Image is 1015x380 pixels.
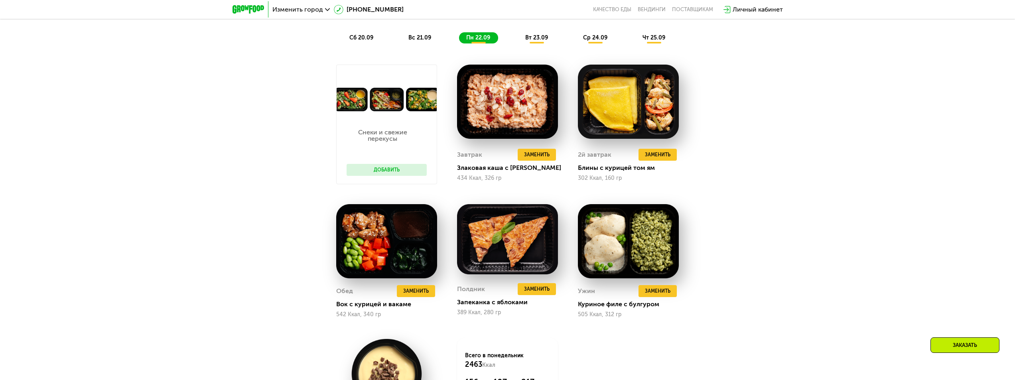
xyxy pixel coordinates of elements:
div: Полдник [457,283,485,295]
p: Снеки и свежие перекусы [347,129,419,142]
span: чт 25.09 [643,34,665,41]
span: сб 20.09 [349,34,373,41]
span: Заменить [524,151,550,159]
div: Запеканка с яблоками [457,298,564,306]
div: 434 Ккал, 326 гр [457,175,558,181]
div: Личный кабинет [733,5,783,14]
div: Вок с курицей и вакаме [336,300,443,308]
span: Заменить [403,287,429,295]
button: Добавить [347,164,427,176]
div: 302 Ккал, 160 гр [578,175,679,181]
span: вс 21.09 [408,34,431,41]
button: Заменить [397,285,435,297]
div: Заказать [930,337,999,353]
span: Ккал [482,362,495,368]
button: Заменить [639,285,677,297]
a: [PHONE_NUMBER] [334,5,404,14]
div: Завтрак [457,149,482,161]
div: Обед [336,285,353,297]
div: Ужин [578,285,595,297]
div: Блины с курицей том ям [578,164,685,172]
span: вт 23.09 [525,34,548,41]
span: пн 22.09 [466,34,490,41]
div: 2й завтрак [578,149,611,161]
button: Заменить [639,149,677,161]
a: Качество еды [593,6,631,13]
div: 505 Ккал, 312 гр [578,311,679,318]
div: 542 Ккал, 340 гр [336,311,437,318]
span: 2463 [465,360,482,369]
div: Злаковая каша с [PERSON_NAME] [457,164,564,172]
div: 389 Ккал, 280 гр [457,309,558,316]
span: Изменить город [272,6,323,13]
span: Заменить [645,151,670,159]
div: Куриное филе с булгуром [578,300,685,308]
button: Заменить [518,283,556,295]
div: Всего в понедельник [465,352,550,369]
div: поставщикам [672,6,713,13]
span: ср 24.09 [583,34,607,41]
a: Вендинги [638,6,666,13]
span: Заменить [645,287,670,295]
button: Заменить [518,149,556,161]
span: Заменить [524,285,550,293]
